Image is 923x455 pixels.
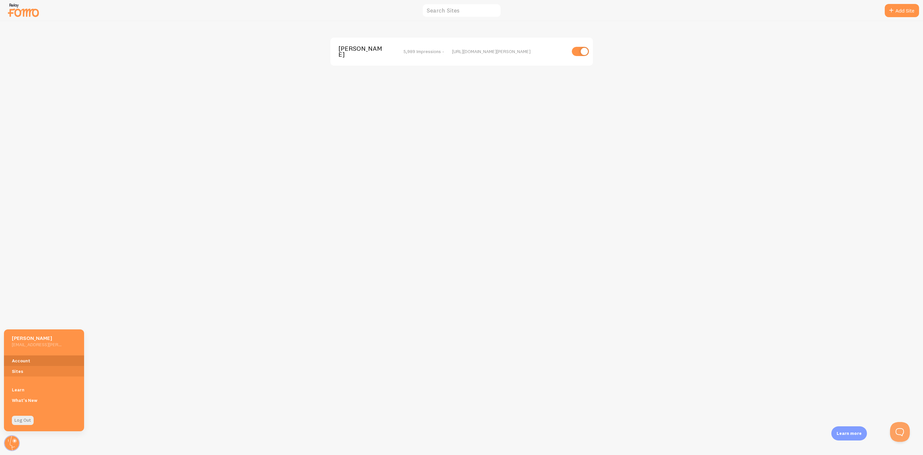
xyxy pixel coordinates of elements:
div: [URL][DOMAIN_NAME][PERSON_NAME] [452,48,566,54]
h5: [EMAIL_ADDRESS][PERSON_NAME][DOMAIN_NAME] [12,342,63,348]
h5: [PERSON_NAME] [12,335,63,342]
a: What's New [4,395,84,406]
span: [PERSON_NAME] [338,45,391,58]
a: Learn [4,384,84,395]
a: Log Out [12,416,34,425]
a: Sites [4,366,84,377]
p: Learn more [837,430,862,437]
div: Learn more [831,426,867,440]
a: Account [4,355,84,366]
span: 5,989 Impressions - [403,48,444,54]
iframe: Help Scout Beacon - Open [890,422,910,442]
img: fomo-relay-logo-orange.svg [7,2,40,18]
